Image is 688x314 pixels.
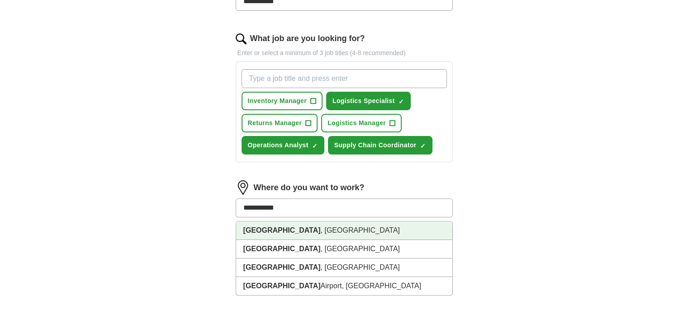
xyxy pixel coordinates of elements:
span: Logistics Manager [327,118,386,128]
span: ✓ [420,142,426,150]
strong: [GEOGRAPHIC_DATA] [243,226,321,234]
span: Inventory Manager [248,96,307,106]
input: Type a job title and press enter [242,69,447,88]
strong: [GEOGRAPHIC_DATA] [243,282,321,290]
strong: [GEOGRAPHIC_DATA] [243,245,321,253]
label: Where do you want to work? [254,182,365,194]
span: ✓ [399,98,404,105]
strong: [GEOGRAPHIC_DATA] [243,263,321,271]
li: Airport, [GEOGRAPHIC_DATA] [236,277,452,295]
button: Inventory Manager [242,92,323,110]
span: Returns Manager [248,118,302,128]
img: search.png [236,33,247,44]
label: What job are you looking for? [250,33,365,45]
span: Supply Chain Coordinator [334,141,417,150]
span: Logistics Specialist [332,96,395,106]
button: Returns Manager [242,114,318,132]
span: Operations Analyst [248,141,308,150]
button: Logistics Specialist✓ [326,92,411,110]
img: location.png [236,180,250,195]
p: Enter or select a minimum of 3 job titles (4-8 recommended) [236,48,453,58]
button: Supply Chain Coordinator✓ [328,136,432,155]
button: Logistics Manager [321,114,402,132]
li: , [GEOGRAPHIC_DATA] [236,221,452,240]
button: Operations Analyst✓ [242,136,324,155]
li: , [GEOGRAPHIC_DATA] [236,258,452,277]
li: , [GEOGRAPHIC_DATA] [236,240,452,258]
span: ✓ [312,142,318,150]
